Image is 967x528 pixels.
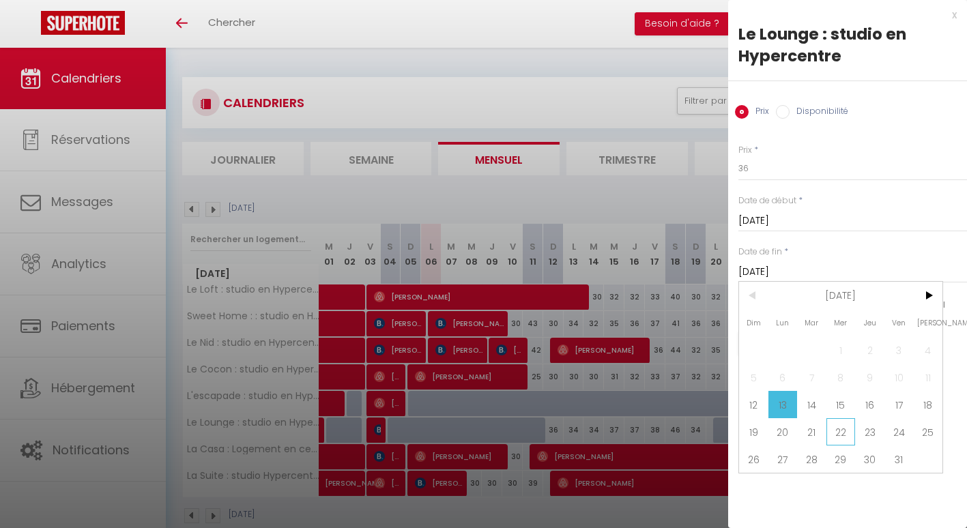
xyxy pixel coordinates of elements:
span: > [913,282,942,309]
span: 1 [826,336,856,364]
span: < [739,282,768,309]
span: 15 [826,391,856,418]
span: [PERSON_NAME] [913,309,942,336]
div: Le Lounge : studio en Hypercentre [738,23,957,67]
label: Date de fin [738,246,782,259]
span: 27 [768,445,798,473]
span: 22 [826,418,856,445]
label: Date de début [738,194,796,207]
span: 19 [739,418,768,445]
label: Prix [749,105,769,120]
span: 31 [884,445,914,473]
span: 14 [797,391,826,418]
span: Dim [739,309,768,336]
span: Mar [797,309,826,336]
span: 23 [855,418,884,445]
span: 4 [913,336,942,364]
span: [DATE] [768,282,914,309]
span: 29 [826,445,856,473]
span: Lun [768,309,798,336]
span: 28 [797,445,826,473]
div: x [728,7,957,23]
span: 17 [884,391,914,418]
span: 20 [768,418,798,445]
span: 24 [884,418,914,445]
span: Jeu [855,309,884,336]
span: 9 [855,364,884,391]
span: 10 [884,364,914,391]
span: 12 [739,391,768,418]
span: 21 [797,418,826,445]
span: 18 [913,391,942,418]
span: 2 [855,336,884,364]
label: Disponibilité [790,105,848,120]
span: 25 [913,418,942,445]
span: 30 [855,445,884,473]
span: 13 [768,391,798,418]
span: 6 [768,364,798,391]
span: 26 [739,445,768,473]
span: 16 [855,391,884,418]
span: Ven [884,309,914,336]
span: 8 [826,364,856,391]
span: 3 [884,336,914,364]
span: 11 [913,364,942,391]
span: 7 [797,364,826,391]
span: 5 [739,364,768,391]
label: Prix [738,144,752,157]
span: Mer [826,309,856,336]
